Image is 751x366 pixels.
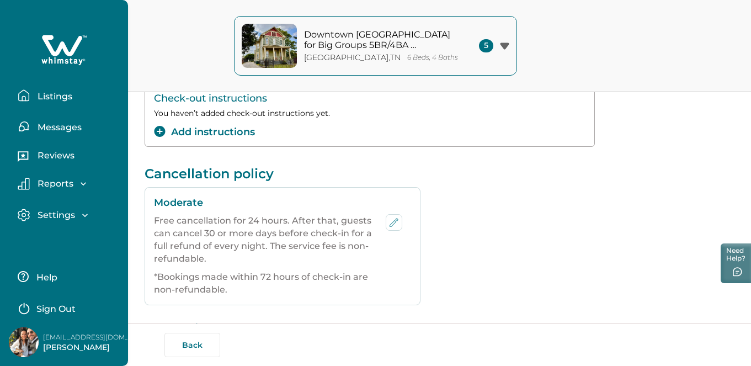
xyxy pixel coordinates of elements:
[34,178,73,189] p: Reports
[407,54,458,62] p: 6 Beds, 4 Baths
[34,150,74,161] p: Reviews
[234,16,517,76] button: property-coverDowntown [GEOGRAPHIC_DATA] for Big Groups 5BR/4BA w/Parking[GEOGRAPHIC_DATA],TN6 Be...
[33,272,57,283] p: Help
[479,39,493,52] span: 5
[154,214,377,265] p: Free cancellation for 24 hours. After that, guests can cancel 30 or more days before check-in for...
[18,266,115,288] button: Help
[34,122,82,133] p: Messages
[18,146,119,168] button: Reviews
[18,209,119,221] button: Settings
[9,327,39,357] img: Whimstay Host
[154,197,411,209] p: Moderate
[154,109,585,118] p: You haven’t added check-out instructions yet.
[154,93,585,104] p: Check-out instructions
[304,53,401,62] p: [GEOGRAPHIC_DATA] , TN
[43,332,131,343] p: [EMAIL_ADDRESS][DOMAIN_NAME]
[164,333,220,357] button: Back
[386,214,402,231] button: edit-policy
[18,84,119,107] button: Listings
[18,296,115,319] button: Sign Out
[154,125,255,140] button: add-instructions
[304,29,453,51] p: Downtown [GEOGRAPHIC_DATA] for Big Groups 5BR/4BA w/Parking
[18,115,119,137] button: Messages
[43,342,131,353] p: [PERSON_NAME]
[18,178,119,190] button: Reports
[145,166,734,182] p: Cancellation policy
[145,321,734,337] p: Protection Plan
[154,270,377,296] p: *Bookings made within 72 hours of check-in are non-refundable.
[242,24,297,68] img: property-cover
[34,91,72,102] p: Listings
[34,210,75,221] p: Settings
[36,304,76,315] p: Sign Out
